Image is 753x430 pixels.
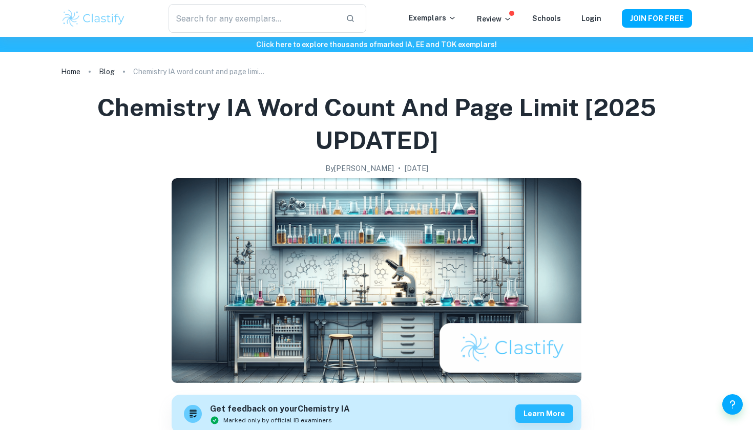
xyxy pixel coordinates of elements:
h6: Get feedback on your Chemistry IA [210,403,350,416]
h6: Click here to explore thousands of marked IA, EE and TOK exemplars ! [2,39,751,50]
p: Exemplars [409,12,456,24]
img: Chemistry IA word count and page limit [2025 UPDATED] cover image [172,178,581,383]
h2: [DATE] [405,163,428,174]
a: Blog [99,64,115,79]
img: Clastify logo [61,8,126,29]
a: Home [61,64,80,79]
a: Schools [532,14,561,23]
a: Login [581,14,601,23]
input: Search for any exemplars... [169,4,338,33]
p: • [398,163,401,174]
span: Marked only by official IB examiners [223,416,332,425]
p: Review [477,13,512,25]
button: Help and Feedback [722,394,743,415]
button: JOIN FOR FREE [622,9,692,28]
h2: By [PERSON_NAME] [325,163,394,174]
h1: Chemistry IA word count and page limit [2025 UPDATED] [73,91,680,157]
p: Chemistry IA word count and page limit [2025 UPDATED] [133,66,266,77]
button: Learn more [515,404,573,423]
